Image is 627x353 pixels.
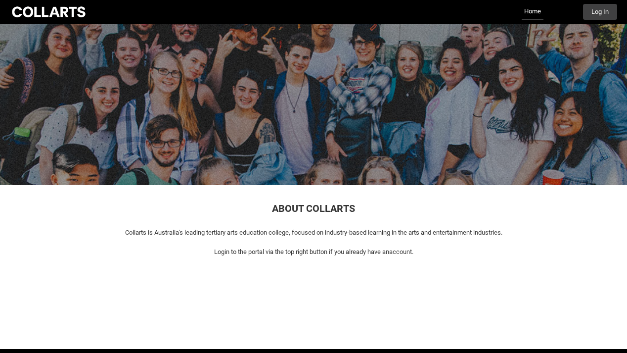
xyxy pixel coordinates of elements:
a: Home [522,4,543,20]
span: ABOUT COLLARTS [272,202,355,214]
p: Collarts is Australia's leading tertiary arts education college, focused on industry-based learni... [6,228,621,238]
button: Log In [583,4,617,20]
p: Login to the portal via the top right button if you already have an [6,247,621,257]
span: account. [389,248,413,255]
